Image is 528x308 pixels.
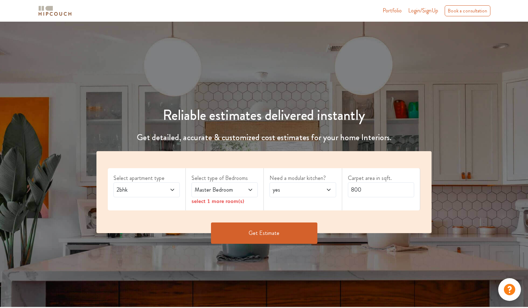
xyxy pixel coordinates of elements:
span: logo-horizontal.svg [37,3,73,19]
label: Need a modular kitchen? [269,174,336,182]
span: 2bhk [115,186,160,194]
img: logo-horizontal.svg [37,5,73,17]
div: Book a consultation [445,5,490,16]
button: Get Estimate [211,222,317,244]
div: select 1 more room(s) [191,197,258,205]
span: Login/SignUp [408,6,438,15]
h4: Get detailed, accurate & customized cost estimates for your home Interiors. [92,132,436,143]
label: Select type of Bedrooms [191,174,258,182]
h1: Reliable estimates delivered instantly [92,107,436,124]
a: Portfolio [383,6,402,15]
label: Carpet area in sqft. [348,174,414,182]
label: Select apartment type [113,174,180,182]
span: Master Bedroom [193,186,238,194]
span: yes [271,186,316,194]
input: Enter area sqft [348,182,414,197]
